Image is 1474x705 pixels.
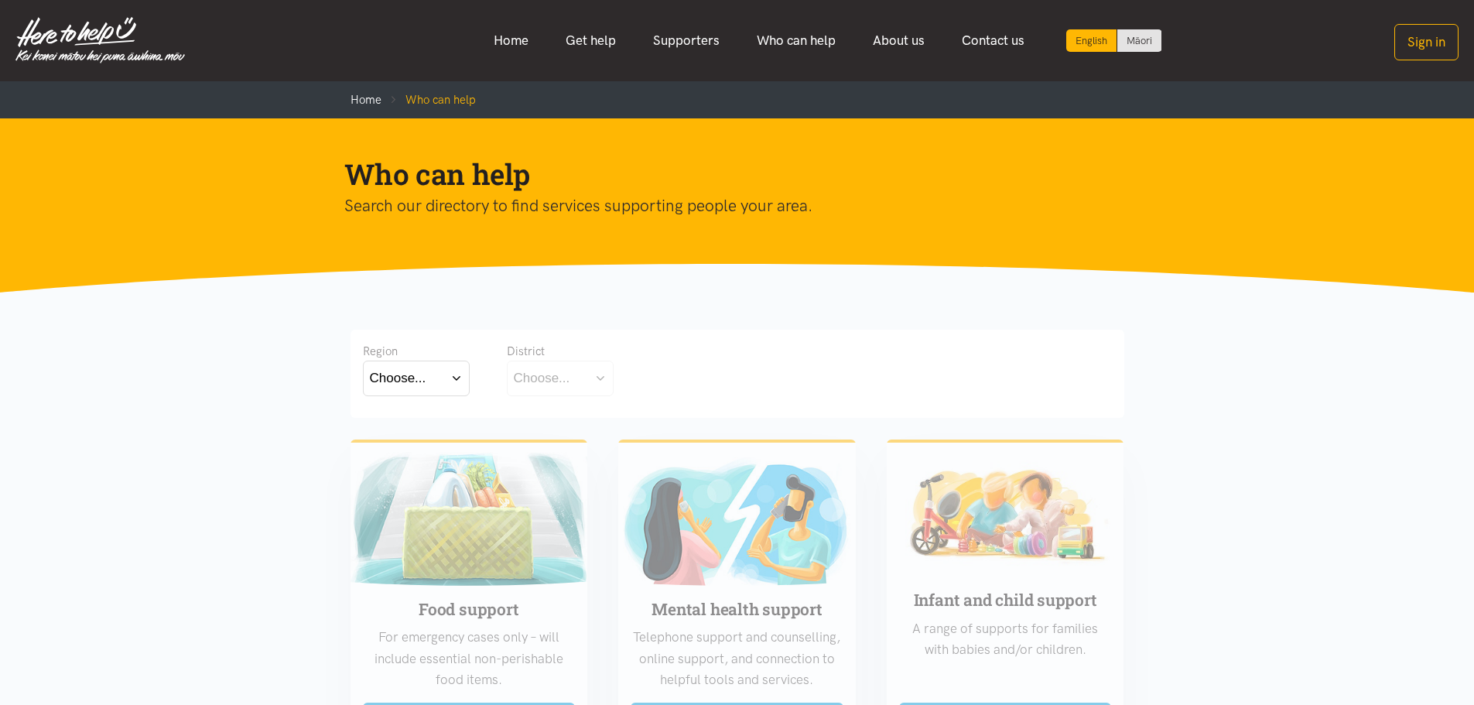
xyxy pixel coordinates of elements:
li: Who can help [381,91,476,109]
a: About us [854,24,943,57]
h1: Who can help [344,156,1106,193]
a: Who can help [738,24,854,57]
button: Sign in [1394,24,1459,60]
a: Contact us [943,24,1043,57]
div: Choose... [514,368,570,388]
a: Supporters [634,24,738,57]
a: Home [475,24,547,57]
div: Region [363,342,470,361]
button: Choose... [507,361,614,395]
a: Home [351,93,381,107]
a: Switch to Te Reo Māori [1117,29,1161,52]
button: Choose... [363,361,470,395]
img: Home [15,17,185,63]
p: Search our directory to find services supporting people your area. [344,193,1106,219]
div: Current language [1066,29,1117,52]
div: Language toggle [1066,29,1162,52]
div: Choose... [370,368,426,388]
div: District [507,342,614,361]
a: Get help [547,24,634,57]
